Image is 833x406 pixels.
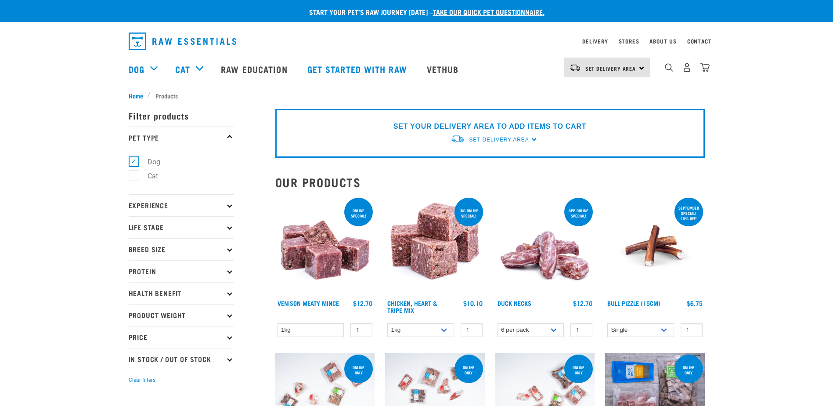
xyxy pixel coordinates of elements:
[674,361,703,379] div: online only
[569,64,581,72] img: van-moving.png
[353,300,372,307] div: $12.70
[495,196,595,296] img: Pile Of Duck Necks For Pets
[393,121,586,132] p: SET YOUR DELIVERY AREA TO ADD ITEMS TO CART
[605,196,705,296] img: Bull Pizzle
[649,40,676,43] a: About Us
[674,201,703,225] div: September special! 10% off!
[278,301,339,304] a: Venison Meaty Mince
[463,300,483,307] div: $10.10
[129,260,234,282] p: Protein
[418,51,470,87] a: Vethub
[607,301,660,304] a: Bull Pizzle (15cm)
[275,175,705,189] h2: Our Products
[385,196,485,296] img: 1062 Chicken Heart Tripe Mix 01
[129,91,705,100] nav: breadcrumbs
[564,361,593,379] div: Online Only
[585,67,636,70] span: Set Delivery Area
[129,105,234,127] p: Filter products
[687,40,712,43] a: Contact
[451,134,465,144] img: van-moving.png
[212,51,298,87] a: Raw Education
[133,170,162,181] label: Cat
[564,204,593,222] div: 6pp online special!
[350,323,372,337] input: 1
[681,323,703,337] input: 1
[665,63,673,72] img: home-icon-1@2x.png
[570,323,592,337] input: 1
[129,127,234,149] p: Pet Type
[619,40,639,43] a: Stores
[498,301,531,304] a: Duck Necks
[433,10,545,14] a: take our quick pet questionnaire.
[573,300,592,307] div: $12.70
[129,216,234,238] p: Life Stage
[687,300,703,307] div: $6.75
[129,326,234,348] p: Price
[129,348,234,370] p: In Stock / Out Of Stock
[129,91,148,100] a: Home
[275,196,375,296] img: 1117 Venison Meat Mince 01
[461,323,483,337] input: 1
[454,361,483,379] div: Online Only
[582,40,608,43] a: Delivery
[122,29,712,54] nav: dropdown navigation
[129,91,143,100] span: Home
[299,51,418,87] a: Get started with Raw
[682,63,692,72] img: user.png
[175,62,190,76] a: Cat
[454,204,483,222] div: 1kg online special!
[129,304,234,326] p: Product Weight
[129,194,234,216] p: Experience
[129,376,155,384] button: Clear filters
[387,301,437,312] a: Chicken, Heart & Tripe Mix
[129,282,234,304] p: Health Benefit
[129,238,234,260] p: Breed Size
[344,204,373,222] div: ONLINE SPECIAL!
[700,63,710,72] img: home-icon@2x.png
[133,156,164,167] label: Dog
[129,33,236,50] img: Raw Essentials Logo
[344,361,373,379] div: Online Only
[129,62,144,76] a: Dog
[469,137,529,143] span: Set Delivery Area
